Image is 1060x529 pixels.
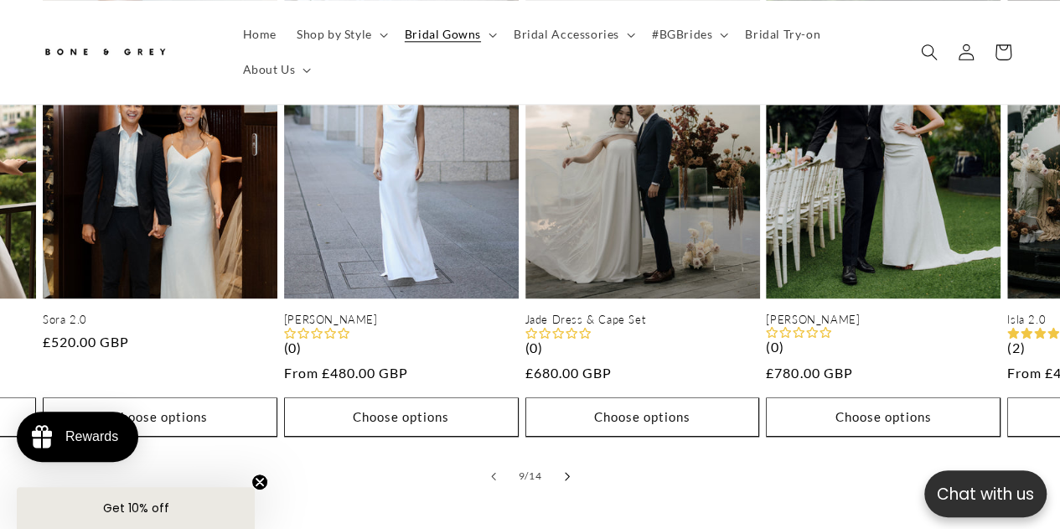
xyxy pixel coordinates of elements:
[475,458,512,495] button: Slide left
[514,27,619,42] span: Bridal Accessories
[36,32,216,72] a: Bone and Grey Bridal
[642,17,735,52] summary: #BGBrides
[735,17,830,52] a: Bridal Try-on
[243,27,277,42] span: Home
[519,468,525,485] span: 9
[504,17,642,52] summary: Bridal Accessories
[529,468,541,485] span: 14
[65,429,118,444] div: Rewards
[911,34,948,70] summary: Search
[525,397,760,437] button: Choose options
[42,39,168,66] img: Bone and Grey Bridal
[745,27,820,42] span: Bridal Try-on
[251,474,268,490] button: Close teaser
[287,17,395,52] summary: Shop by Style
[297,27,372,42] span: Shop by Style
[43,313,277,327] a: Sora 2.0
[284,397,519,437] button: Choose options
[766,397,1001,437] button: Choose options
[525,313,760,327] a: Jade Dress & Cape Set
[103,500,169,516] span: Get 10% off
[233,52,318,87] summary: About Us
[17,487,255,529] div: Get 10% offClose teaser
[549,458,586,495] button: Slide right
[243,62,296,77] span: About Us
[284,313,519,327] a: [PERSON_NAME]
[43,397,277,437] button: Choose options
[924,482,1047,506] p: Chat with us
[395,17,504,52] summary: Bridal Gowns
[924,470,1047,517] button: Open chatbox
[652,27,712,42] span: #BGBrides
[233,17,287,52] a: Home
[766,313,1001,327] a: [PERSON_NAME]
[525,468,529,485] span: /
[405,27,481,42] span: Bridal Gowns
